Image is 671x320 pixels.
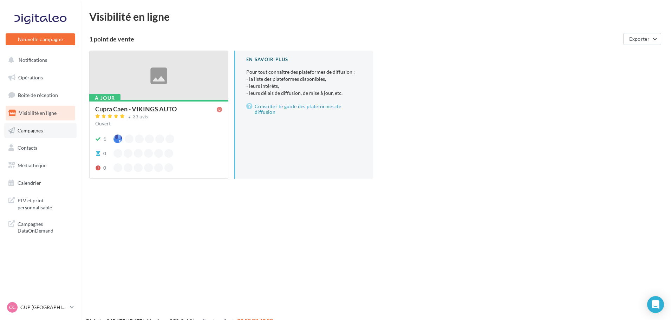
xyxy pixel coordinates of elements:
[4,70,77,85] a: Opérations
[89,11,663,22] div: Visibilité en ligne
[4,193,77,214] a: PLV et print personnalisable
[246,102,362,116] a: Consulter le guide des plateformes de diffusion
[19,110,57,116] span: Visibilité en ligne
[95,113,222,122] a: 33 avis
[19,57,47,63] span: Notifications
[18,127,43,133] span: Campagnes
[18,180,41,186] span: Calendrier
[246,68,362,97] p: Pour tout connaître des plateformes de diffusion :
[18,196,72,211] span: PLV et print personnalisable
[89,94,120,102] div: À jour
[103,136,106,143] div: 1
[18,74,43,80] span: Opérations
[246,83,362,90] li: - leurs intérêts,
[18,162,46,168] span: Médiathèque
[133,115,148,119] div: 33 avis
[6,301,75,314] a: CC CUP [GEOGRAPHIC_DATA]
[18,145,37,151] span: Contacts
[18,219,72,234] span: Campagnes DataOnDemand
[20,304,67,311] p: CUP [GEOGRAPHIC_DATA]
[246,76,362,83] li: - la liste des plateformes disponibles,
[4,216,77,237] a: Campagnes DataOnDemand
[647,296,664,313] div: Open Intercom Messenger
[4,87,77,103] a: Boîte de réception
[6,33,75,45] button: Nouvelle campagne
[4,106,77,120] a: Visibilité en ligne
[623,33,661,45] button: Exporter
[103,150,106,157] div: 0
[4,158,77,173] a: Médiathèque
[95,106,177,112] div: Cupra Caen - VIKINGS AUTO
[9,304,15,311] span: CC
[4,141,77,155] a: Contacts
[95,120,111,126] span: Ouvert
[246,56,362,63] div: En savoir plus
[103,164,106,171] div: 0
[4,53,74,67] button: Notifications
[246,90,362,97] li: - leurs délais de diffusion, de mise à jour, etc.
[629,36,650,42] span: Exporter
[4,123,77,138] a: Campagnes
[18,92,58,98] span: Boîte de réception
[4,176,77,190] a: Calendrier
[89,36,620,42] div: 1 point de vente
